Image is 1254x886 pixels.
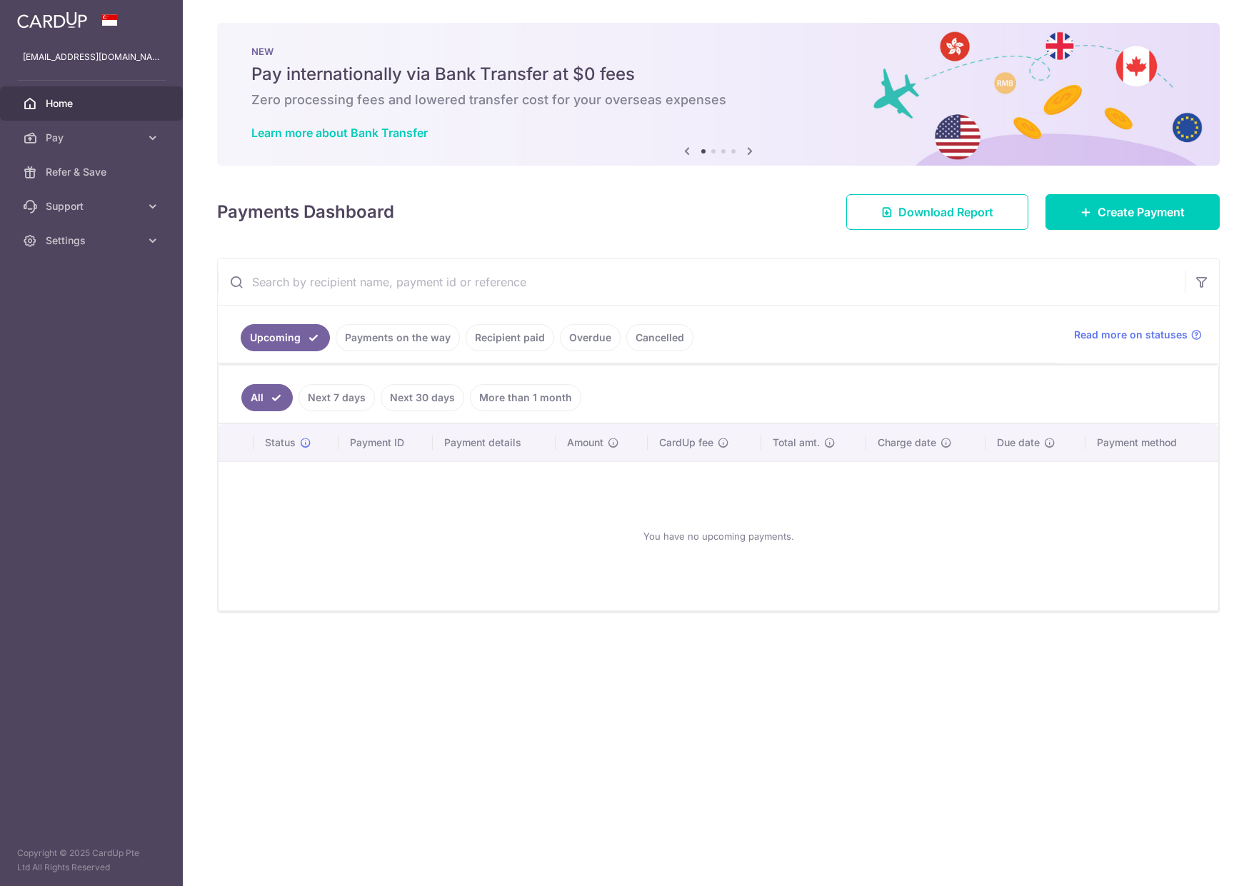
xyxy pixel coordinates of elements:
[567,436,603,450] span: Amount
[466,324,554,351] a: Recipient paid
[433,424,556,461] th: Payment details
[251,126,428,140] a: Learn more about Bank Transfer
[46,199,140,213] span: Support
[773,436,820,450] span: Total amt.
[217,199,394,225] h4: Payments Dashboard
[265,436,296,450] span: Status
[470,384,581,411] a: More than 1 month
[898,203,993,221] span: Download Report
[878,436,936,450] span: Charge date
[23,50,160,64] p: [EMAIL_ADDRESS][DOMAIN_NAME]
[217,23,1220,166] img: Bank transfer banner
[1098,203,1185,221] span: Create Payment
[1045,194,1220,230] a: Create Payment
[846,194,1028,230] a: Download Report
[46,165,140,179] span: Refer & Save
[46,233,140,248] span: Settings
[241,384,293,411] a: All
[46,131,140,145] span: Pay
[241,324,330,351] a: Upcoming
[1074,328,1202,342] a: Read more on statuses
[251,46,1185,57] p: NEW
[338,424,433,461] th: Payment ID
[1085,424,1218,461] th: Payment method
[1074,328,1188,342] span: Read more on statuses
[46,96,140,111] span: Home
[251,91,1185,109] h6: Zero processing fees and lowered transfer cost for your overseas expenses
[218,259,1185,305] input: Search by recipient name, payment id or reference
[381,384,464,411] a: Next 30 days
[560,324,621,351] a: Overdue
[626,324,693,351] a: Cancelled
[251,63,1185,86] h5: Pay internationally via Bank Transfer at $0 fees
[236,473,1201,599] div: You have no upcoming payments.
[17,11,87,29] img: CardUp
[299,384,375,411] a: Next 7 days
[997,436,1040,450] span: Due date
[336,324,460,351] a: Payments on the way
[659,436,713,450] span: CardUp fee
